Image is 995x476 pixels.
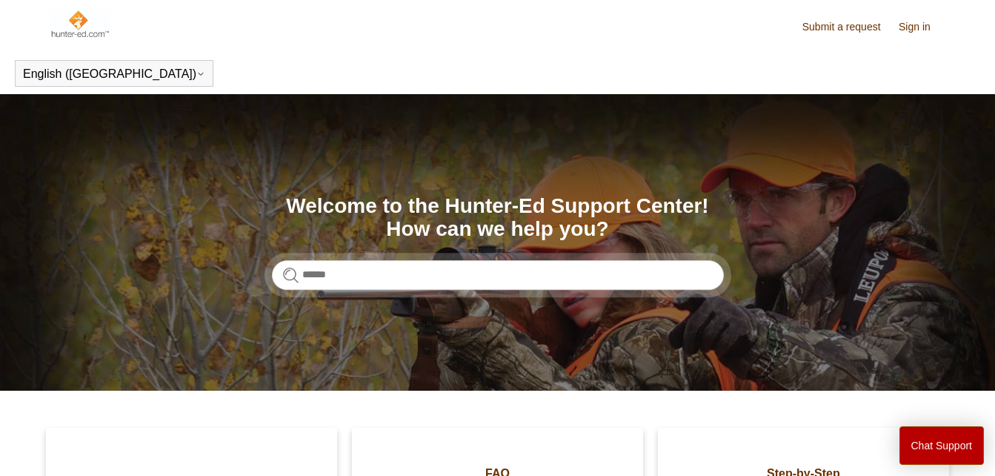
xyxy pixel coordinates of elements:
button: Chat Support [899,426,985,465]
h1: Welcome to the Hunter-Ed Support Center! How can we help you? [272,195,724,241]
img: Hunter-Ed Help Center home page [50,9,110,39]
a: Sign in [899,19,945,35]
a: Submit a request [802,19,896,35]
input: Search [272,260,724,290]
button: English ([GEOGRAPHIC_DATA]) [23,67,205,81]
